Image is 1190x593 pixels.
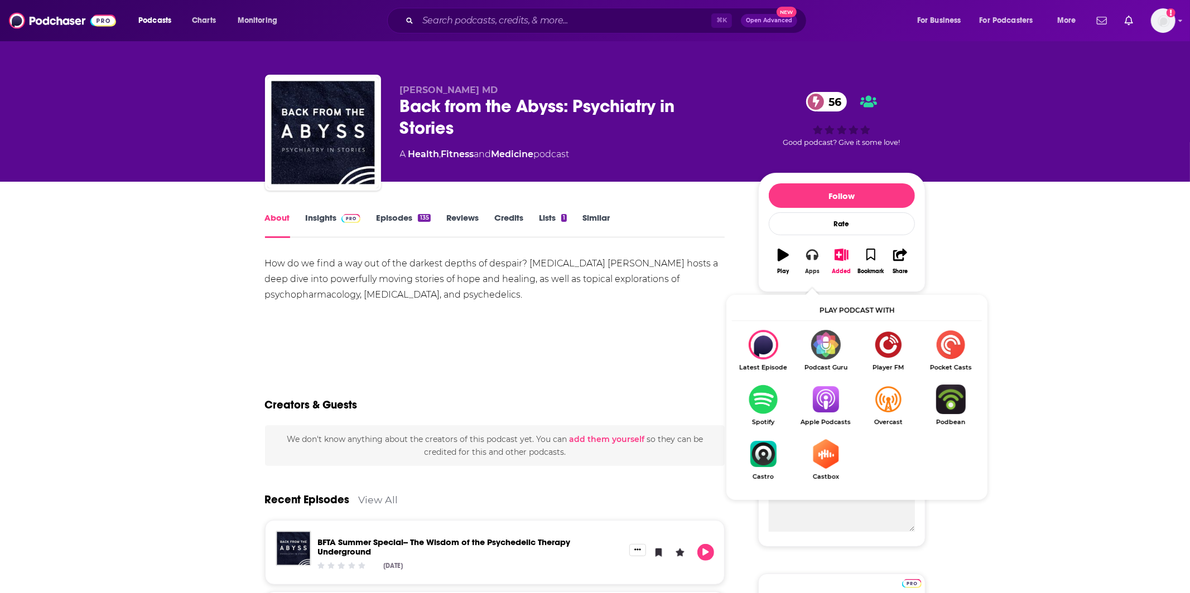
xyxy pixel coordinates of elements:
a: CastboxCastbox [794,439,857,480]
a: Lists1 [539,212,567,238]
button: open menu [230,12,292,30]
div: [DATE] [383,562,403,570]
button: Show More Button [629,544,646,556]
span: Castro [732,473,794,480]
button: add them yourself [569,435,644,444]
button: Leave a Rating [672,544,688,561]
div: Search podcasts, credits, & more... [398,8,817,33]
div: Back from the Abyss: Psychiatry in Stories on Latest Episode [732,330,794,371]
span: Apple Podcasts [794,419,857,426]
button: open menu [1049,12,1090,30]
img: Podchaser - Follow, Share and Rate Podcasts [9,10,116,31]
span: We don't know anything about the creators of this podcast yet . You can so they can be credited f... [287,434,703,456]
a: View All [359,494,398,505]
span: More [1057,13,1076,28]
span: Good podcast? Give it some love! [783,138,900,147]
div: Play [777,268,789,275]
div: Apps [805,268,820,275]
span: and [474,149,492,159]
span: Podcast Guru [794,364,857,371]
a: About [265,212,290,238]
a: Medicine [492,149,534,159]
button: Added [827,241,856,281]
span: [PERSON_NAME] MD [400,85,498,95]
a: Show notifications dropdown [1092,11,1111,30]
span: Charts [192,13,216,28]
button: Play [769,241,798,281]
a: Charts [185,12,223,30]
span: For Podcasters [980,13,1033,28]
div: 1 [561,214,567,222]
a: Recent Episodes [265,493,350,507]
div: How do we find a way out of the darkest depths of despair? [MEDICAL_DATA] [PERSON_NAME] hosts a d... [265,256,725,303]
a: Health [408,149,440,159]
span: Podbean [919,419,982,426]
button: open menu [909,12,975,30]
img: Podchaser Pro [902,579,922,588]
a: OvercastOvercast [857,385,919,426]
svg: Add a profile image [1167,8,1175,17]
div: Bookmark [857,268,884,275]
input: Search podcasts, credits, & more... [418,12,711,30]
a: CastroCastro [732,439,794,480]
button: Share [885,241,914,281]
button: Play [697,544,714,561]
a: Fitness [441,149,474,159]
a: Pocket CastsPocket Casts [919,330,982,371]
span: Castbox [794,473,857,480]
span: Monitoring [238,13,277,28]
span: For Business [917,13,961,28]
img: Podchaser Pro [341,214,361,223]
h2: Creators & Guests [265,398,358,412]
button: Open AdvancedNew [741,14,797,27]
div: Community Rating: 0 out of 5 [316,561,367,570]
div: Share [893,268,908,275]
span: Pocket Casts [919,364,982,371]
span: Overcast [857,419,919,426]
span: Open Advanced [746,18,792,23]
a: Pro website [902,577,922,588]
button: open menu [972,12,1049,30]
button: Bookmark [856,241,885,281]
div: Play podcast with [732,300,982,321]
span: Player FM [857,364,919,371]
div: Added [832,268,851,275]
span: Latest Episode [732,364,794,371]
a: SpotifySpotify [732,385,794,426]
span: Logged in as TeemsPR [1151,8,1175,33]
a: Apple PodcastsApple Podcasts [794,385,857,426]
span: Spotify [732,419,794,426]
a: InsightsPodchaser Pro [306,212,361,238]
a: 56 [806,92,847,111]
button: Follow [769,183,915,208]
a: Podcast GuruPodcast Guru [794,330,857,371]
a: PodbeanPodbean [919,385,982,426]
a: Player FMPlayer FM [857,330,919,371]
a: Similar [582,212,610,238]
div: A podcast [400,148,570,161]
span: New [777,7,797,17]
button: Apps [798,241,827,281]
button: Bookmark Episode [651,544,667,561]
span: ⌘ K [711,13,732,28]
span: Podcasts [138,13,171,28]
img: User Profile [1151,8,1175,33]
img: Back from the Abyss: Psychiatry in Stories [267,77,379,188]
a: BFTA Summer Special-- The Wisdom of the Psychedelic Therapy Underground [318,537,571,557]
span: 56 [817,92,847,111]
a: Reviews [446,212,479,238]
button: open menu [131,12,186,30]
div: 135 [418,214,430,222]
span: , [440,149,441,159]
div: 56Good podcast? Give it some love! [758,85,926,154]
a: Credits [494,212,523,238]
a: Episodes135 [376,212,430,238]
a: Show notifications dropdown [1120,11,1138,30]
div: Rate [769,212,915,235]
button: Show profile menu [1151,8,1175,33]
img: BFTA Summer Special-- The Wisdom of the Psychedelic Therapy Underground [276,531,311,566]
